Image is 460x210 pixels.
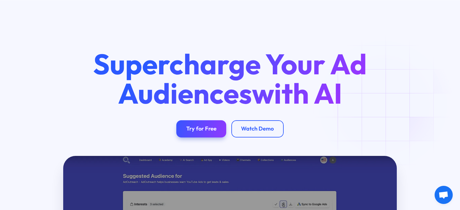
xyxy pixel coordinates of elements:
a: Try for Free [176,120,226,137]
div: Watch Demo [241,125,274,132]
div: Try for Free [186,125,217,132]
a: Open chat [435,186,453,204]
h1: Supercharge Your Ad Audiences [82,49,378,108]
span: with AI [252,75,342,111]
